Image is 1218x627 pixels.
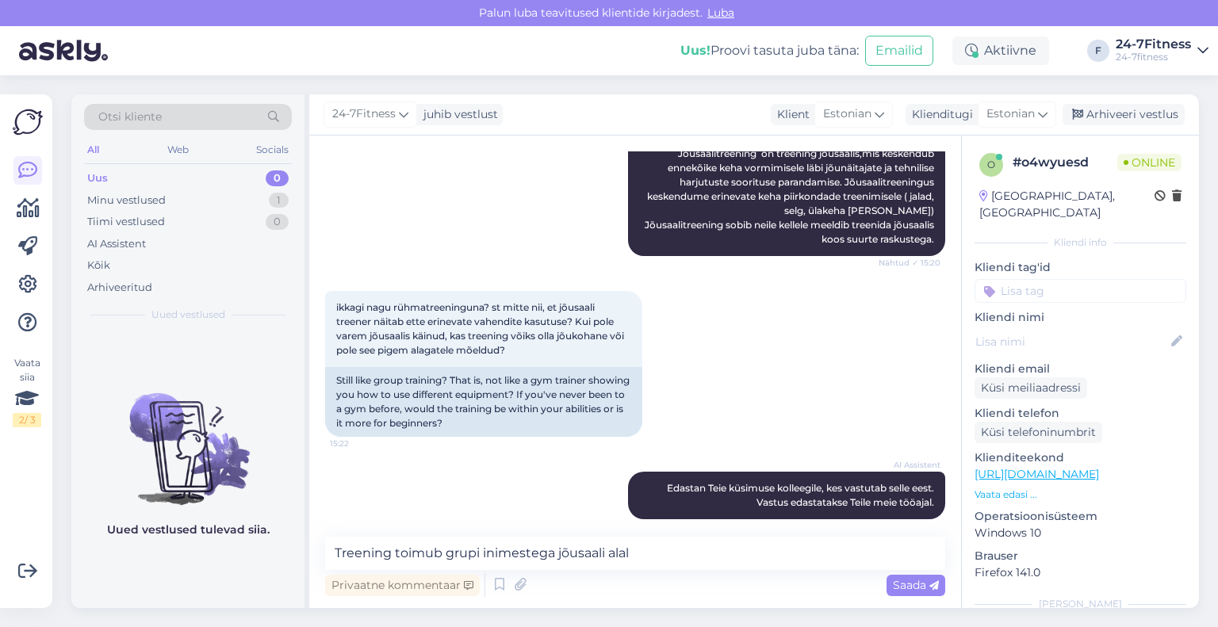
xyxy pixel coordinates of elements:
[87,258,110,273] div: Kõik
[84,140,102,160] div: All
[667,482,936,508] span: Edastan Teie küsimuse kolleegile, kes vastutab selle eest. Vastus edastatakse Teile meie tööajal.
[266,214,289,230] div: 0
[975,279,1186,303] input: Lisa tag
[1087,40,1109,62] div: F
[330,438,389,449] span: 15:22
[1116,51,1191,63] div: 24-7fitness
[975,525,1186,541] p: Windows 10
[325,575,480,596] div: Privaatne kommentaar
[13,413,41,427] div: 2 / 3
[823,105,871,123] span: Estonian
[987,159,995,170] span: o
[87,170,108,186] div: Uus
[87,280,152,296] div: Arhiveeritud
[979,188,1155,221] div: [GEOGRAPHIC_DATA], [GEOGRAPHIC_DATA]
[952,36,1049,65] div: Aktiivne
[881,520,940,532] span: 15:22
[87,214,165,230] div: Tiimi vestlused
[87,193,166,208] div: Minu vestlused
[1063,104,1185,125] div: Arhiveeri vestlus
[1013,153,1117,172] div: # o4wyuesd
[325,537,945,570] textarea: Treening toimub grupi inimestega jõusaali alal
[893,578,939,592] span: Saada
[13,107,43,137] img: Askly Logo
[975,449,1186,466] p: Klienditeekond
[975,309,1186,326] p: Kliendi nimi
[98,109,162,125] span: Otsi kliente
[325,367,642,437] div: Still like group training? That is, not like a gym trainer showing you how to use different equip...
[266,170,289,186] div: 0
[865,36,933,66] button: Emailid
[975,405,1186,422] p: Kliendi telefon
[975,467,1099,481] a: [URL][DOMAIN_NAME]
[975,377,1087,399] div: Küsi meiliaadressi
[771,106,810,123] div: Klient
[1116,38,1191,51] div: 24-7Fitness
[71,365,304,507] img: No chats
[417,106,498,123] div: juhib vestlust
[906,106,973,123] div: Klienditugi
[975,361,1186,377] p: Kliendi email
[879,257,940,269] span: Nähtud ✓ 15:20
[253,140,292,160] div: Socials
[87,236,146,252] div: AI Assistent
[680,43,710,58] b: Uus!
[269,193,289,208] div: 1
[107,522,270,538] p: Uued vestlused tulevad siia.
[13,356,41,427] div: Vaata siia
[1117,154,1182,171] span: Online
[703,6,739,20] span: Luba
[151,308,225,322] span: Uued vestlused
[1116,38,1208,63] a: 24-7Fitness24-7fitness
[881,459,940,471] span: AI Assistent
[975,422,1102,443] div: Küsi telefoninumbrit
[975,564,1186,581] p: Firefox 141.0
[986,105,1035,123] span: Estonian
[975,508,1186,525] p: Operatsioonisüsteem
[336,301,626,356] span: ikkagi nagu rühmatreeninguna? st mitte nii, et jõusaali treener näitab ette erinevate vahendite k...
[975,597,1186,611] div: [PERSON_NAME]
[975,333,1168,350] input: Lisa nimi
[975,259,1186,276] p: Kliendi tag'id
[975,548,1186,564] p: Brauser
[164,140,192,160] div: Web
[332,105,396,123] span: 24-7Fitness
[975,487,1186,502] p: Vaata edasi ...
[975,235,1186,250] div: Kliendi info
[680,41,859,60] div: Proovi tasuta juba täna:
